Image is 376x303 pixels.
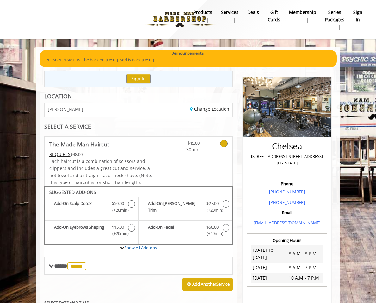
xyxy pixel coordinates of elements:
[48,107,83,112] span: [PERSON_NAME]
[111,207,125,213] span: (+20min )
[49,158,152,185] span: Each haircut is a combination of scissors and clippers and includes a great cut and service, a ho...
[251,245,287,263] td: [DATE] To [DATE]
[194,9,212,16] b: products
[254,220,320,226] a: [EMAIL_ADDRESS][DOMAIN_NAME]
[172,50,204,57] b: Announcements
[251,263,287,273] td: [DATE]
[189,8,217,24] a: Productsproducts
[182,278,233,291] button: Add AnotherService
[192,281,230,287] b: Add Another Service
[49,189,96,195] b: SUGGESTED ADD-ONS
[148,200,202,213] b: Add-On [PERSON_NAME] Trim
[142,224,229,239] label: Add-On Facial
[44,124,233,130] div: SELECT A SERVICE
[251,273,287,283] td: [DATE]
[287,273,323,283] td: 10 A.M - 7 P.M
[287,245,323,263] td: 8 A.M - 8 P.M
[112,224,124,231] span: $15.00
[170,137,200,153] a: $45.00
[263,8,285,31] a: Gift cardsgift cards
[148,224,202,237] b: Add-On Facial
[217,8,243,24] a: ServicesServices
[206,224,219,231] span: $50.00
[112,200,124,207] span: $50.00
[349,8,367,24] a: sign insign in
[289,9,316,16] b: Membership
[142,200,229,215] label: Add-On Beard Trim
[44,92,72,100] b: LOCATION
[126,74,151,83] button: Sign In
[243,8,263,24] a: DealsDeals
[353,9,362,23] b: sign in
[325,9,344,23] b: Series packages
[249,153,325,166] p: [STREET_ADDRESS],[STREET_ADDRESS][US_STATE]
[54,224,108,237] b: Add-On Eyebrows Shaping
[321,8,349,31] a: Series packagesSeries packages
[49,140,109,149] b: The Made Man Haircut
[268,9,280,23] b: gift cards
[287,263,323,273] td: 8 A.M - 7 P.M
[247,238,327,243] h3: Opening Hours
[269,189,305,195] a: [PHONE_NUMBER]
[49,151,154,158] div: $48.00
[44,186,233,245] div: The Made Man Haircut Add-onS
[249,182,325,186] h3: Phone
[249,142,325,151] h2: Chelsea
[221,9,238,16] b: Services
[190,106,229,112] a: Change Location
[249,210,325,215] h3: Email
[269,200,305,205] a: [PHONE_NUMBER]
[206,200,219,207] span: $27.00
[48,224,135,239] label: Add-On Eyebrows Shaping
[54,200,108,213] b: Add-On Scalp Detox
[44,57,332,63] p: [PERSON_NAME] will be back on [DATE]. Sod is Back [DATE].
[111,230,125,237] span: (+20min )
[205,230,219,237] span: (+40min )
[136,2,223,37] img: Made Man Barbershop logo
[205,207,219,213] span: (+20min )
[247,9,259,16] b: Deals
[48,200,135,215] label: Add-On Scalp Detox
[49,151,71,157] span: This service needs some Advance to be paid before we block your appointment
[285,8,321,24] a: MembershipMembership
[124,245,157,250] a: Show All Add-ons
[170,146,200,153] span: 30min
